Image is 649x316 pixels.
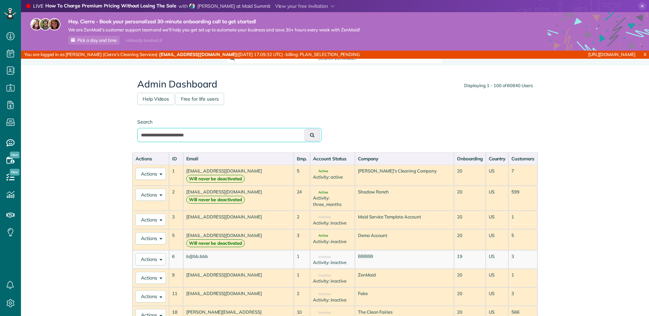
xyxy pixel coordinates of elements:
[169,186,183,211] td: 2
[313,259,352,266] div: Activity: inactive
[313,191,328,194] span: Active
[313,215,331,219] span: Inactive
[313,220,352,226] div: Activity: inactive
[486,287,509,306] td: US
[355,165,454,186] td: [PERSON_NAME]'s Cleaning Company
[10,169,20,176] span: New
[136,272,166,284] button: Actions
[183,186,294,211] td: [EMAIL_ADDRESS][DOMAIN_NAME]
[178,3,188,9] span: with
[508,229,537,250] td: 5
[355,229,454,250] td: Demo Account
[294,186,310,211] td: 24
[313,311,331,314] span: Inactive
[454,165,486,186] td: 20
[183,287,294,306] td: [EMAIL_ADDRESS][DOMAIN_NAME]
[294,229,310,250] td: 3
[313,278,352,284] div: Activity: inactive
[183,165,294,186] td: [EMAIL_ADDRESS][DOMAIN_NAME]
[313,174,352,180] div: Activity: active
[136,168,166,180] button: Actions
[21,51,432,59] div: You are logged in as [PERSON_NAME] (Cierra’s Cleaning Services) · ([DATE] 17:09:32 UTC) · billing...
[355,211,454,229] td: Maid Service Template Account
[313,169,328,173] span: Active
[508,186,537,211] td: 599
[136,290,166,302] button: Actions
[486,250,509,269] td: US
[136,253,166,265] button: Actions
[186,155,291,162] div: Email
[136,214,166,226] button: Actions
[486,165,509,186] td: US
[313,255,331,259] span: Inactive
[68,27,360,33] span: We are ZenMaid’s customer support team and we’ll help you get set up to automate your business an...
[183,211,294,229] td: [EMAIL_ADDRESS][DOMAIN_NAME]
[641,51,649,58] a: X
[30,18,43,30] img: maria-72a9807cf96188c08ef61303f053569d2e2a8a1cde33d635c8a3ac13582a053d.jpg
[172,155,180,162] div: ID
[294,211,310,229] td: 2
[186,239,245,247] strong: Will never be deactivated
[77,37,117,43] span: Pick a day and time
[136,232,166,244] button: Actions
[508,165,537,186] td: 7
[68,18,360,25] strong: Hey, Cierra - Book your personalized 30-minute onboarding call to get started!
[313,292,331,296] span: Inactive
[169,229,183,250] td: 5
[313,238,352,245] div: Activity: inactive
[486,186,509,211] td: US
[508,287,537,306] td: 3
[508,269,537,287] td: 1
[355,186,454,211] td: Shadow Ranch
[313,297,352,303] div: Activity: inactive
[137,93,174,105] a: Help Videos
[183,269,294,287] td: [EMAIL_ADDRESS][DOMAIN_NAME]
[511,155,534,162] div: Customers
[355,269,454,287] td: ZenMaid
[486,229,509,250] td: US
[137,119,321,125] label: Search
[137,79,533,89] h2: Admin Dashboard
[10,152,20,158] span: New
[186,196,245,204] strong: Will never be deactivated
[159,52,237,57] strong: [EMAIL_ADDRESS][DOMAIN_NAME]
[457,155,483,162] div: Onboarding
[294,287,310,306] td: 2
[588,52,635,57] a: [URL][DOMAIN_NAME]
[294,250,310,269] td: 1
[355,250,454,269] td: BBBBB
[186,175,245,183] strong: Will never be deactivated
[169,287,183,306] td: 11
[169,211,183,229] td: 3
[68,36,120,45] a: Pick a day and time
[464,82,533,89] div: Displaying 1 - 100 of 60840 Users
[355,287,454,306] td: Fake
[297,155,307,162] div: Emp.
[48,18,61,30] img: michelle-19f622bdf1676172e81f8f8fba1fb50e276960ebfe0243fe18214015130c80e4.jpg
[454,229,486,250] td: 20
[197,3,270,9] span: [PERSON_NAME] at Maid Summit
[121,36,166,45] div: I already booked it
[136,155,166,162] div: Actions
[169,269,183,287] td: 9
[189,3,195,9] img: debbie-sardone-2fdb8baf8bf9b966c4afe4022d95edca04a15f6fa89c0b1664110d9635919661.jpg
[454,269,486,287] td: 20
[313,234,328,237] span: Active
[358,155,451,162] div: Company
[508,250,537,269] td: 3
[294,165,310,186] td: 5
[39,18,51,30] img: jorge-587dff0eeaa6aab1f244e6dc62b8924c3b6ad411094392a53c71c6c4a576187d.jpg
[175,93,224,105] a: Free for life users
[454,211,486,229] td: 20
[454,250,486,269] td: 19
[508,211,537,229] td: 1
[486,269,509,287] td: US
[489,155,506,162] div: Country
[454,287,486,306] td: 20
[454,186,486,211] td: 20
[486,211,509,229] td: US
[313,155,352,162] div: Account Status
[136,189,166,201] button: Actions
[294,269,310,287] td: 1
[313,274,331,277] span: Inactive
